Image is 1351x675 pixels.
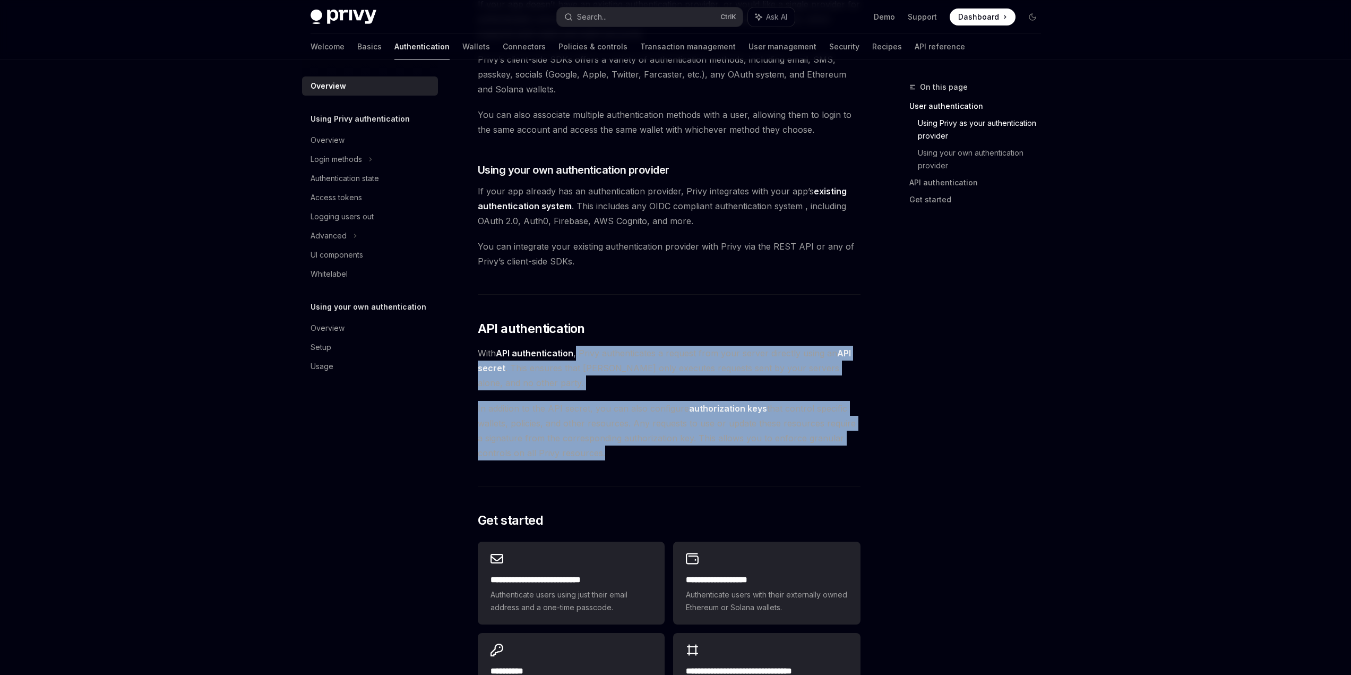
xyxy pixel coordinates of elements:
[311,229,347,242] div: Advanced
[302,76,438,96] a: Overview
[640,34,736,59] a: Transaction management
[311,113,410,125] h5: Using Privy authentication
[909,98,1049,115] a: User authentication
[918,144,1049,174] a: Using your own authentication provider
[302,207,438,226] a: Logging users out
[311,301,426,313] h5: Using your own authentication
[311,249,363,261] div: UI components
[478,52,860,97] span: Privy’s client-side SDKs offers a variety of authentication methods, including email, SMS, passke...
[302,188,438,207] a: Access tokens
[503,34,546,59] a: Connectors
[302,169,438,188] a: Authentication state
[874,12,895,22] a: Demo
[478,401,860,460] span: In addition to the API secret, you can also configure that control specific wallets, policies, an...
[958,12,999,22] span: Dashboard
[748,34,816,59] a: User management
[302,319,438,338] a: Overview
[302,131,438,150] a: Overview
[478,184,860,228] span: If your app already has an authentication provider, Privy integrates with your app’s . This inclu...
[872,34,902,59] a: Recipes
[686,588,847,614] span: Authenticate users with their externally owned Ethereum or Solana wallets.
[908,12,937,22] a: Support
[558,34,627,59] a: Policies & controls
[1024,8,1041,25] button: Toggle dark mode
[311,34,345,59] a: Welcome
[918,115,1049,144] a: Using Privy as your authentication provider
[478,107,860,137] span: You can also associate multiple authentication methods with a user, allowing them to login to the...
[748,7,795,27] button: Ask AI
[478,512,543,529] span: Get started
[302,264,438,284] a: Whitelabel
[478,346,860,390] span: With , Privy authenticates a request from your server directly using an . This ensures that [PERS...
[478,320,585,337] span: API authentication
[311,341,331,354] div: Setup
[673,542,860,625] a: **** **** **** ****Authenticate users with their externally owned Ethereum or Solana wallets.
[302,357,438,376] a: Usage
[311,210,374,223] div: Logging users out
[950,8,1016,25] a: Dashboard
[829,34,859,59] a: Security
[311,360,333,373] div: Usage
[478,163,669,177] span: Using your own authentication provider
[311,80,346,92] div: Overview
[311,134,345,147] div: Overview
[577,11,607,23] div: Search...
[302,245,438,264] a: UI components
[394,34,450,59] a: Authentication
[311,268,348,280] div: Whitelabel
[766,12,787,22] span: Ask AI
[557,7,743,27] button: Search...CtrlK
[920,81,968,93] span: On this page
[720,13,736,21] span: Ctrl K
[915,34,965,59] a: API reference
[491,588,652,614] span: Authenticate users using just their email address and a one-time passcode.
[311,322,345,335] div: Overview
[311,191,362,204] div: Access tokens
[302,338,438,357] a: Setup
[689,403,767,414] strong: authorization keys
[311,172,379,185] div: Authentication state
[357,34,382,59] a: Basics
[909,174,1049,191] a: API authentication
[311,10,376,24] img: dark logo
[496,348,573,358] strong: API authentication
[311,153,362,166] div: Login methods
[462,34,490,59] a: Wallets
[909,191,1049,208] a: Get started
[478,239,860,269] span: You can integrate your existing authentication provider with Privy via the REST API or any of Pri...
